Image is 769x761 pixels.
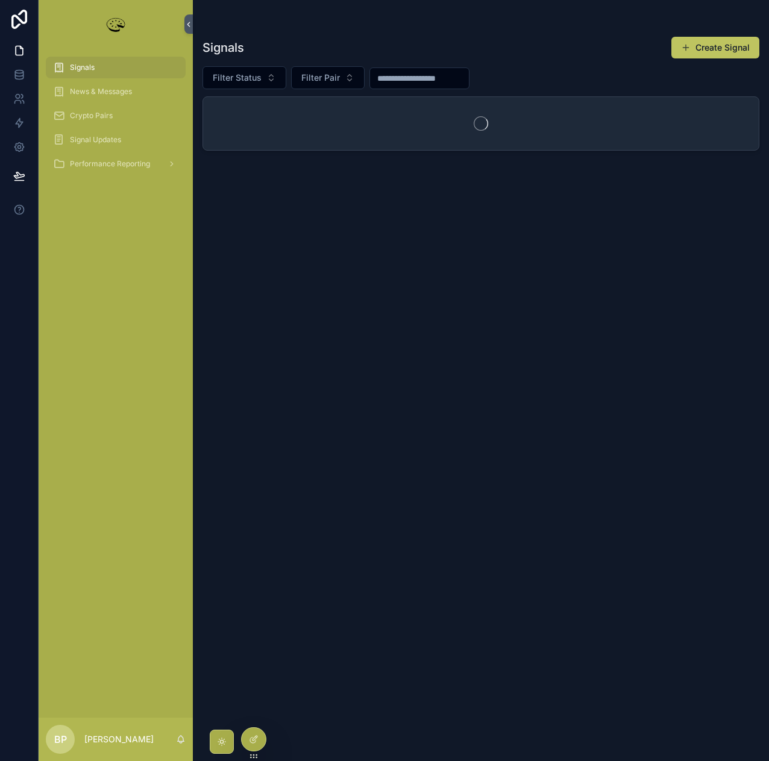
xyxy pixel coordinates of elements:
a: Crypto Pairs [46,105,186,127]
a: Signals [46,57,186,78]
a: Performance Reporting [46,153,186,175]
a: News & Messages [46,81,186,102]
span: Performance Reporting [70,159,150,169]
div: scrollable content [39,48,193,190]
h1: Signals [202,39,244,56]
a: Signal Updates [46,129,186,151]
button: Create Signal [671,37,759,58]
span: Signals [70,63,95,72]
button: Select Button [291,66,365,89]
span: Filter Status [213,72,262,84]
button: Select Button [202,66,286,89]
span: Crypto Pairs [70,111,113,121]
span: BP [54,732,67,747]
img: App logo [104,14,128,34]
span: Filter Pair [301,72,340,84]
p: [PERSON_NAME] [84,733,154,745]
span: Signal Updates [70,135,121,145]
span: News & Messages [70,87,132,96]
